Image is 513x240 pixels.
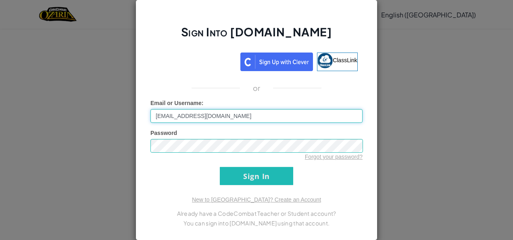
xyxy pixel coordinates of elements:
p: Already have a CodeCombat Teacher or Student account? [150,208,363,218]
span: Email or Username [150,100,202,106]
a: Forgot your password? [305,154,363,160]
h2: Sign Into [DOMAIN_NAME] [150,24,363,48]
img: classlink-logo-small.png [317,53,333,68]
span: ClassLink [333,57,357,63]
p: or [253,83,261,93]
label: : [150,99,204,107]
p: You can sign into [DOMAIN_NAME] using that account. [150,218,363,228]
input: Sign In [220,167,293,185]
span: Password [150,130,177,136]
iframe: Sign in with Google Button [151,52,240,69]
a: New to [GEOGRAPHIC_DATA]? Create an Account [192,196,321,203]
img: clever_sso_button@2x.png [240,53,313,71]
